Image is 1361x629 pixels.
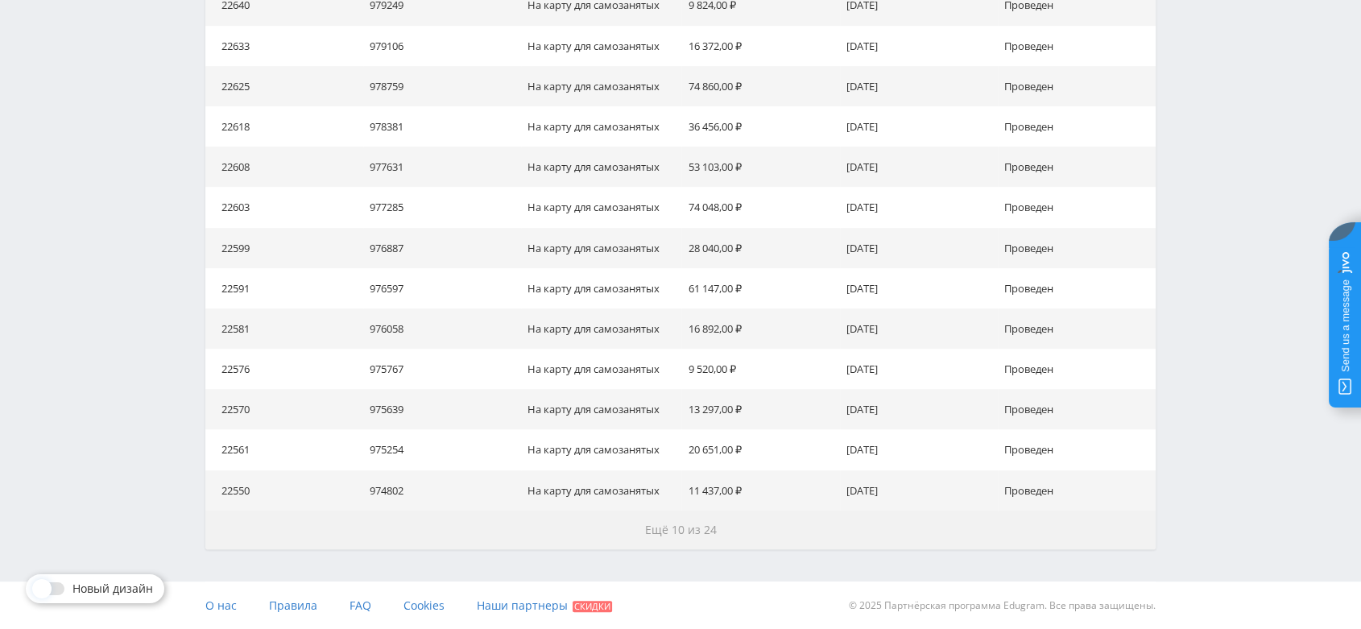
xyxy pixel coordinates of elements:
td: 11 437,00 ₽ [681,470,839,511]
td: 977631 [363,147,521,187]
td: 22591 [205,268,363,308]
td: [DATE] [840,106,998,147]
td: Проведен [998,470,1156,511]
td: Проведен [998,228,1156,268]
td: На карту для самозанятых [521,470,681,511]
td: Проведен [998,429,1156,470]
td: [DATE] [840,429,998,470]
td: 22599 [205,228,363,268]
td: Проведен [998,147,1156,187]
td: 22561 [205,429,363,470]
td: 22550 [205,470,363,511]
td: На карту для самозанятых [521,147,681,187]
td: 22625 [205,66,363,106]
td: [DATE] [840,187,998,227]
span: Скидки [573,601,612,612]
td: Проведен [998,349,1156,389]
td: 74 860,00 ₽ [681,66,839,106]
td: 22576 [205,349,363,389]
td: 36 456,00 ₽ [681,106,839,147]
span: Ещё 10 из 24 [645,522,717,537]
td: 22581 [205,308,363,349]
td: На карту для самозанятых [521,429,681,470]
td: [DATE] [840,268,998,308]
td: 977285 [363,187,521,227]
td: [DATE] [840,470,998,511]
td: На карту для самозанятых [521,106,681,147]
td: 974802 [363,470,521,511]
td: 28 040,00 ₽ [681,228,839,268]
span: Наши партнеры [477,598,568,613]
td: 975639 [363,389,521,429]
td: 20 651,00 ₽ [681,429,839,470]
td: 975254 [363,429,521,470]
span: FAQ [350,598,371,613]
td: [DATE] [840,228,998,268]
td: На карту для самозанятых [521,26,681,66]
td: 16 372,00 ₽ [681,26,839,66]
td: Проведен [998,308,1156,349]
td: Проведен [998,66,1156,106]
td: На карту для самозанятых [521,187,681,227]
td: На карту для самозанятых [521,389,681,429]
td: 9 520,00 ₽ [681,349,839,389]
td: 53 103,00 ₽ [681,147,839,187]
td: [DATE] [840,66,998,106]
span: Cookies [403,598,445,613]
td: Проведен [998,268,1156,308]
td: На карту для самозанятых [521,268,681,308]
td: 976597 [363,268,521,308]
td: 16 892,00 ₽ [681,308,839,349]
td: 22618 [205,106,363,147]
td: 13 297,00 ₽ [681,389,839,429]
td: 978381 [363,106,521,147]
span: Новый дизайн [72,582,153,595]
td: На карту для самозанятых [521,66,681,106]
td: 979106 [363,26,521,66]
td: [DATE] [840,389,998,429]
td: 22603 [205,187,363,227]
td: Проведен [998,26,1156,66]
td: На карту для самозанятых [521,308,681,349]
span: О нас [205,598,237,613]
td: 976058 [363,308,521,349]
td: 978759 [363,66,521,106]
td: [DATE] [840,147,998,187]
td: 22608 [205,147,363,187]
td: [DATE] [840,26,998,66]
td: На карту для самозанятых [521,228,681,268]
td: На карту для самозанятых [521,349,681,389]
td: Проведен [998,389,1156,429]
span: Правила [269,598,317,613]
td: 22633 [205,26,363,66]
td: [DATE] [840,308,998,349]
button: Ещё 10 из 24 [205,511,1156,549]
td: 61 147,00 ₽ [681,268,839,308]
td: 976887 [363,228,521,268]
td: Проведен [998,106,1156,147]
td: 975767 [363,349,521,389]
td: Проведен [998,187,1156,227]
td: [DATE] [840,349,998,389]
td: 74 048,00 ₽ [681,187,839,227]
td: 22570 [205,389,363,429]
